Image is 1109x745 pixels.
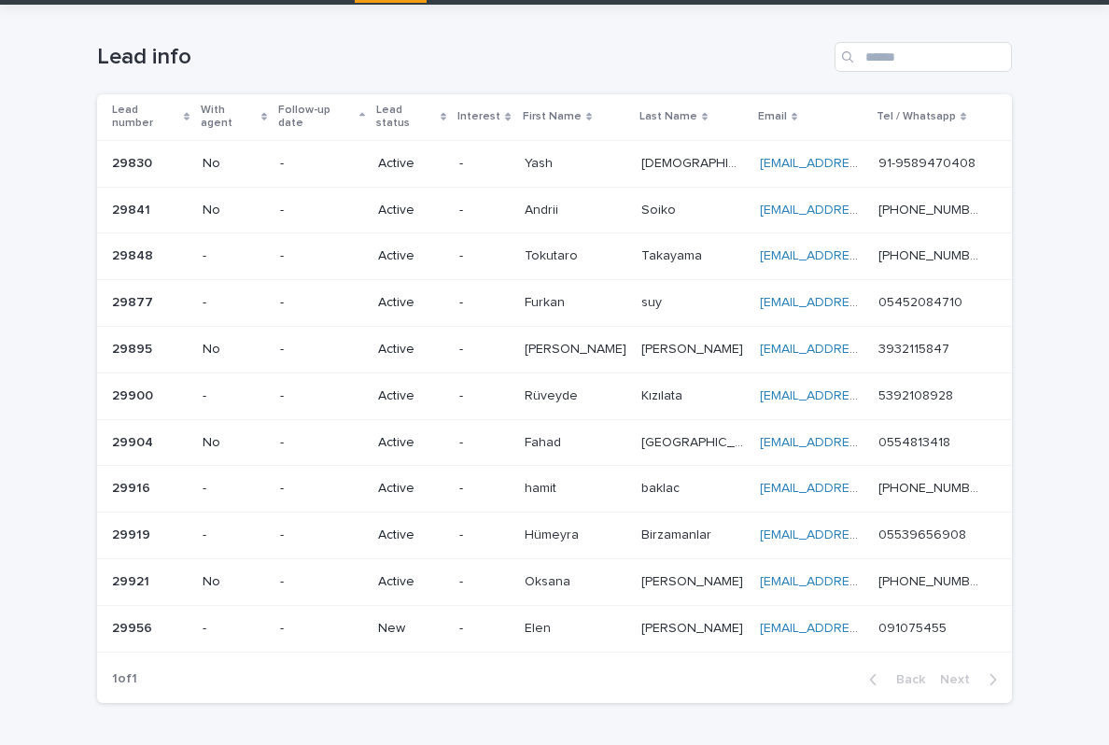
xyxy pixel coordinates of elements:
[641,152,749,172] p: [DEMOGRAPHIC_DATA]
[203,527,265,543] p: -
[760,389,971,402] a: [EMAIL_ADDRESS][DOMAIN_NAME]
[760,249,971,262] a: [EMAIL_ADDRESS][DOMAIN_NAME]
[112,100,179,134] p: Lead number
[877,106,956,127] p: Tel / Whatsapp
[760,575,971,588] a: [EMAIL_ADDRESS][DOMAIN_NAME]
[378,621,444,637] p: New
[525,477,560,497] p: hamit
[280,481,363,497] p: -
[525,291,569,311] p: Furkan
[641,570,747,590] p: [PERSON_NAME]
[760,436,971,449] a: [EMAIL_ADDRESS][DOMAIN_NAME]
[525,385,582,404] p: Rüveyde
[641,524,715,543] p: Birzamanlar
[525,245,582,264] p: Tokutaro
[459,388,509,404] p: -
[641,291,666,311] p: suy
[280,203,363,218] p: -
[280,342,363,358] p: -
[760,204,971,217] a: [EMAIL_ADDRESS][DOMAIN_NAME]
[280,388,363,404] p: -
[203,388,265,404] p: -
[523,106,582,127] p: First Name
[203,481,265,497] p: -
[760,157,870,170] a: [EMAIL_ADDRESS]
[280,574,363,590] p: -
[203,156,265,172] p: No
[641,431,749,451] p: [GEOGRAPHIC_DATA]
[112,291,157,311] p: 29877
[641,245,706,264] p: Takayama
[203,295,265,311] p: -
[378,527,444,543] p: Active
[457,106,500,127] p: Interest
[97,233,1012,280] tr: 2984829848 --Active-TokutaroTokutaro TakayamaTakayama [EMAIL_ADDRESS][DOMAIN_NAME] [PHONE_NUMBER]...
[525,338,630,358] p: [PERSON_NAME]
[278,100,355,134] p: Follow-up date
[760,482,971,495] a: [EMAIL_ADDRESS][DOMAIN_NAME]
[878,385,957,404] p: 5392108928
[203,435,265,451] p: No
[378,203,444,218] p: Active
[201,100,257,134] p: With agent
[97,140,1012,187] tr: 2983029830 No-Active-YashYash [DEMOGRAPHIC_DATA][DEMOGRAPHIC_DATA] [EMAIL_ADDRESS] 91-95894704089...
[97,466,1012,513] tr: 2991629916 --Active-hamithamit baklacbaklac [EMAIL_ADDRESS][DOMAIN_NAME] [PHONE_NUMBER][PHONE_NUM...
[378,295,444,311] p: Active
[97,419,1012,466] tr: 2990429904 No-Active-FahadFahad [GEOGRAPHIC_DATA][GEOGRAPHIC_DATA] [EMAIL_ADDRESS][DOMAIN_NAME] 0...
[641,338,747,358] p: [PERSON_NAME]
[459,342,509,358] p: -
[878,152,979,172] p: 91-9589470408
[760,343,971,356] a: [EMAIL_ADDRESS][DOMAIN_NAME]
[758,106,787,127] p: Email
[641,617,747,637] p: [PERSON_NAME]
[459,621,509,637] p: -
[112,617,156,637] p: 29956
[641,477,683,497] p: baklac
[112,570,153,590] p: 29921
[878,477,986,497] p: [PHONE_NUMBER]
[459,203,509,218] p: -
[112,199,154,218] p: 29841
[760,528,971,541] a: [EMAIL_ADDRESS][DOMAIN_NAME]
[112,385,157,404] p: 29900
[203,203,265,218] p: No
[835,42,1012,72] input: Search
[97,372,1012,419] tr: 2990029900 --Active-RüveydeRüveyde KızılataKızılata [EMAIL_ADDRESS][DOMAIN_NAME] 5392108928539210...
[97,280,1012,327] tr: 2987729877 --Active-FurkanFurkan suysuy [EMAIL_ADDRESS][DOMAIN_NAME] 0545208471005452084710
[933,671,1012,688] button: Next
[525,570,574,590] p: Oksana
[639,106,697,127] p: Last Name
[203,621,265,637] p: -
[878,570,986,590] p: [PHONE_NUMBER]
[112,477,154,497] p: 29916
[378,574,444,590] p: Active
[459,574,509,590] p: -
[878,431,954,451] p: 0554813418
[203,342,265,358] p: No
[378,435,444,451] p: Active
[203,574,265,590] p: No
[378,248,444,264] p: Active
[525,431,565,451] p: Fahad
[97,605,1012,652] tr: 2995629956 --New-ElenElen [PERSON_NAME][PERSON_NAME] [EMAIL_ADDRESS][DOMAIN_NAME] 091075455091075455
[378,342,444,358] p: Active
[280,248,363,264] p: -
[280,527,363,543] p: -
[97,326,1012,372] tr: 2989529895 No-Active-[PERSON_NAME][PERSON_NAME] [PERSON_NAME][PERSON_NAME] [EMAIL_ADDRESS][DOMAIN...
[940,673,981,686] span: Next
[459,248,509,264] p: -
[112,152,156,172] p: 29830
[459,481,509,497] p: -
[459,156,509,172] p: -
[97,44,827,71] h1: Lead info
[760,296,971,309] a: [EMAIL_ADDRESS][DOMAIN_NAME]
[280,156,363,172] p: -
[878,617,950,637] p: 091075455
[280,621,363,637] p: -
[878,524,970,543] p: 05539656908
[378,481,444,497] p: Active
[854,671,933,688] button: Back
[760,622,971,635] a: [EMAIL_ADDRESS][DOMAIN_NAME]
[112,338,156,358] p: 29895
